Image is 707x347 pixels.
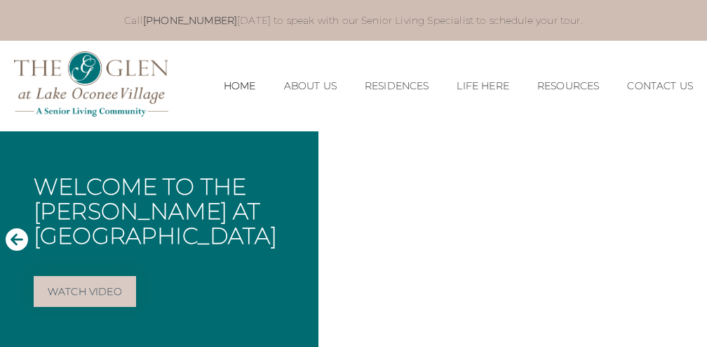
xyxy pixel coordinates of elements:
[14,51,168,117] img: The Glen Lake Oconee Home
[284,80,337,92] a: About Us
[34,174,307,249] h1: Welcome to The [PERSON_NAME] at [GEOGRAPHIC_DATA]
[143,14,237,27] a: [PHONE_NUMBER]
[224,80,256,92] a: Home
[679,228,701,254] button: Next Slide
[49,14,657,27] p: Call [DATE] to speak with our Senior Living Specialist to schedule your tour.
[365,80,429,92] a: Residences
[457,80,509,92] a: Life Here
[627,80,693,92] a: Contact Us
[537,80,599,92] a: Resources
[6,228,28,254] button: Previous Slide
[34,276,136,307] a: Watch Video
